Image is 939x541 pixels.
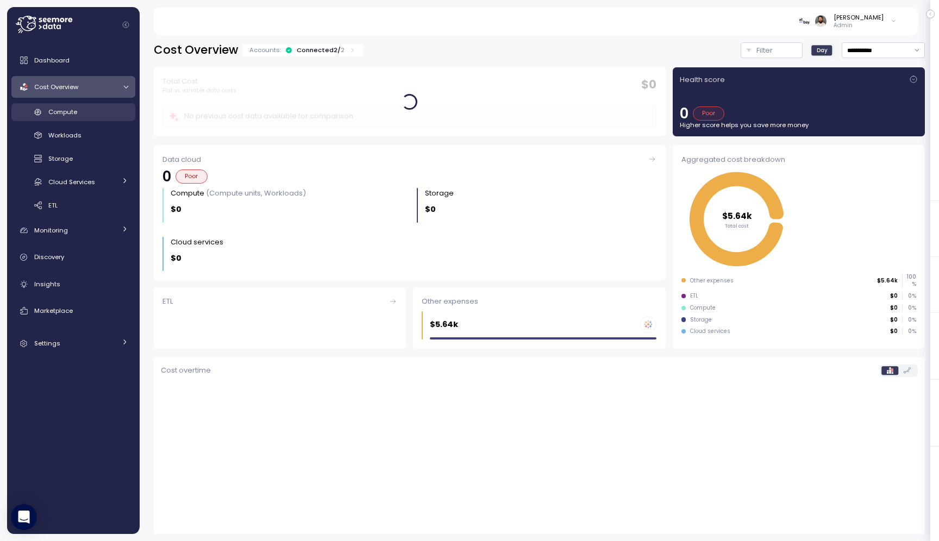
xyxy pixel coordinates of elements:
[817,46,828,54] span: Day
[48,178,95,186] span: Cloud Services
[249,46,281,54] p: Accounts:
[422,296,656,307] div: Other expenses
[11,49,135,71] a: Dashboard
[756,45,773,56] p: Filter
[242,44,363,56] div: Accounts:Connected2/2
[171,188,306,199] div: Compute
[11,103,135,121] a: Compute
[176,169,208,184] div: Poor
[34,56,70,65] span: Dashboard
[690,316,712,324] div: Storage
[425,188,454,199] div: Storage
[34,253,64,261] span: Discovery
[680,121,918,129] p: Higher score helps you save more money
[903,328,916,335] p: 0 %
[154,287,406,349] a: ETL
[11,76,135,98] a: Cost Overview
[11,273,135,295] a: Insights
[890,304,898,312] p: $0
[903,316,916,324] p: 0 %
[11,196,135,214] a: ETL
[48,131,82,140] span: Workloads
[681,154,916,165] div: Aggregated cost breakdown
[34,83,78,91] span: Cost Overview
[206,188,306,198] p: (Compute units, Workloads)
[725,223,749,230] tspan: Total cost
[297,46,345,54] div: Connected 2 /
[890,328,898,335] p: $0
[903,304,916,312] p: 0 %
[162,296,397,307] div: ETL
[834,13,884,22] div: [PERSON_NAME]
[48,201,58,210] span: ETL
[34,306,73,315] span: Marketplace
[799,15,810,27] img: 676124322ce2d31a078e3b71.PNG
[693,106,725,121] div: Poor
[11,247,135,268] a: Discovery
[722,210,752,222] tspan: $5.64k
[11,173,135,191] a: Cloud Services
[877,277,898,285] p: $5.64k
[690,304,716,312] div: Compute
[680,74,725,85] p: Health score
[34,226,68,235] span: Monitoring
[154,42,238,58] h2: Cost Overview
[119,21,133,29] button: Collapse navigation
[161,365,211,376] p: Cost overtime
[425,203,436,216] p: $0
[815,15,827,27] img: ACg8ocLskjvUhBDgxtSFCRx4ztb74ewwa1VrVEuDBD_Ho1mrTsQB-QE=s96-c
[690,292,698,300] div: ETL
[162,169,171,184] p: 0
[890,292,898,300] p: $0
[48,154,73,163] span: Storage
[890,316,898,324] p: $0
[34,280,60,288] span: Insights
[690,328,730,335] div: Cloud services
[154,145,666,280] a: Data cloud0PoorCompute (Compute units, Workloads)$0Storage $0Cloud services $0
[11,333,135,355] a: Settings
[903,273,916,288] p: 100 %
[741,42,803,58] button: Filter
[162,154,656,165] div: Data cloud
[171,252,181,265] p: $0
[680,106,688,121] p: 0
[341,46,345,54] p: 2
[11,127,135,144] a: Workloads
[11,219,135,241] a: Monitoring
[834,22,884,29] p: Admin
[34,339,60,348] span: Settings
[48,108,77,116] span: Compute
[903,292,916,300] p: 0 %
[11,150,135,168] a: Storage
[690,277,734,285] div: Other expenses
[430,318,458,331] p: $5.64k
[171,203,181,216] p: $0
[171,237,223,248] div: Cloud services
[11,300,135,322] a: Marketplace
[11,504,37,530] div: Open Intercom Messenger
